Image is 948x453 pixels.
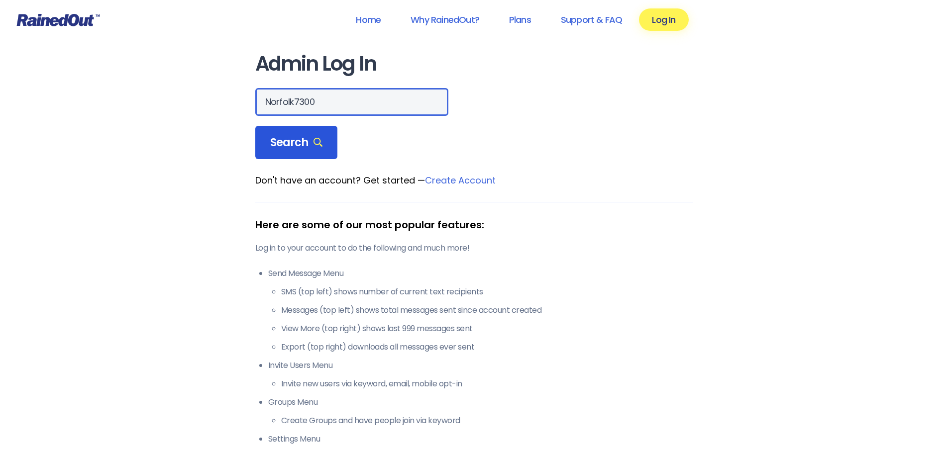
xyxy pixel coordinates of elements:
a: Home [343,8,394,31]
div: Search [255,126,338,160]
li: Messages (top left) shows total messages sent since account created [281,304,693,316]
li: SMS (top left) shows number of current text recipients [281,286,693,298]
input: Search Orgs… [255,88,448,116]
span: Search [270,136,323,150]
a: Create Account [425,174,496,186]
li: View More (top right) shows last 999 messages sent [281,323,693,335]
li: Export (top right) downloads all messages ever sent [281,341,693,353]
li: Invite Users Menu [268,360,693,390]
a: Why RainedOut? [398,8,492,31]
a: Log In [639,8,688,31]
p: Log in to your account to do the following and much more! [255,242,693,254]
li: Send Message Menu [268,268,693,353]
div: Here are some of our most popular features: [255,217,693,232]
a: Support & FAQ [548,8,635,31]
a: Plans [496,8,544,31]
h1: Admin Log In [255,53,693,75]
li: Invite new users via keyword, email, mobile opt-in [281,378,693,390]
li: Create Groups and have people join via keyword [281,415,693,427]
li: Groups Menu [268,396,693,427]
